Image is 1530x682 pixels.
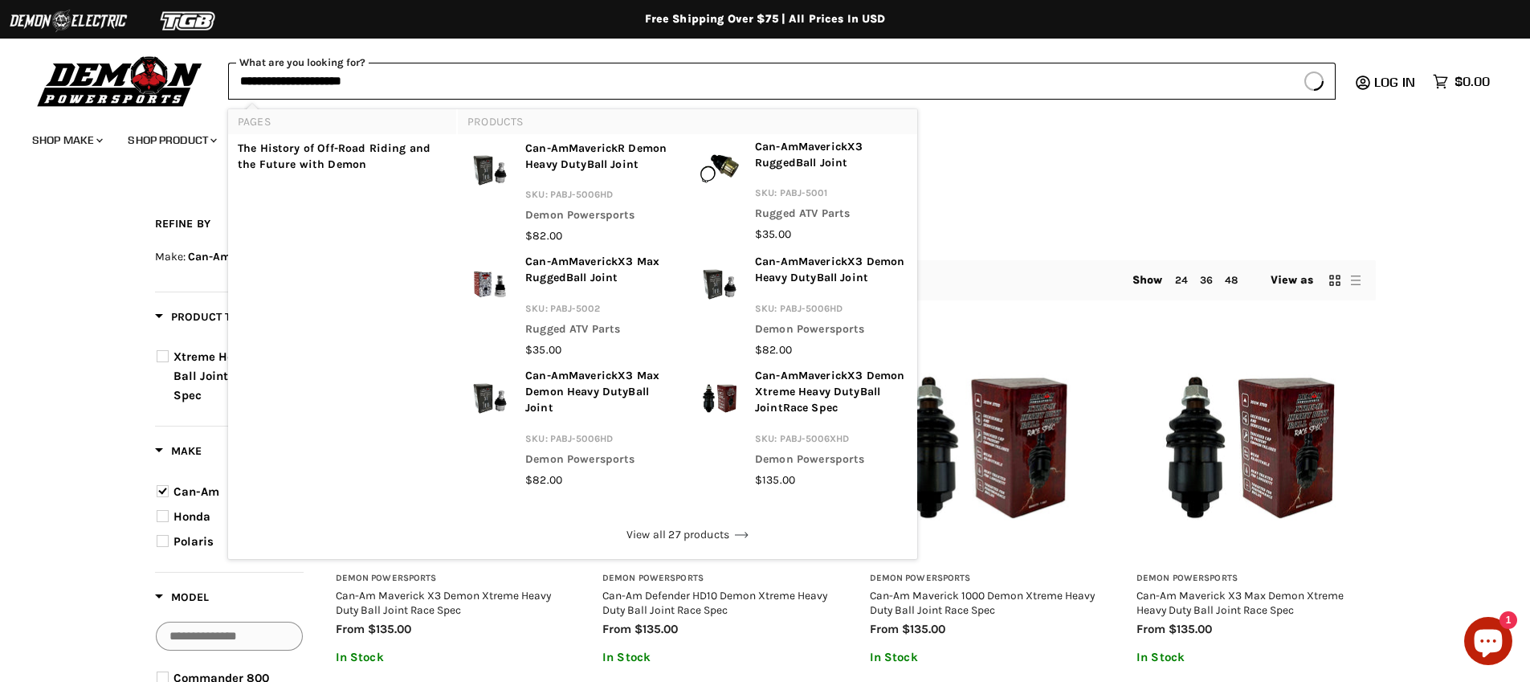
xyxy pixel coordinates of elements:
[1367,75,1425,89] a: Log in
[116,124,226,157] a: Shop Product
[587,157,608,171] b: Ball
[755,451,908,472] p: Demon Powersports
[525,343,561,357] span: $35.00
[1425,70,1498,93] a: $0.00
[687,249,917,363] li: products: Can-Am <b>Maverick</b> X3 Demon Heavy Duty <b>Ball</b> <b>Joint</b>
[697,254,908,358] a: Can-Am <b>Maverick</b> X3 Demon Heavy Duty <b>Ball</b> <b>Joint</b> Can-AmMaverickX3 Demon Heavy ...
[228,63,1336,100] form: Product
[1455,74,1490,89] span: $0.00
[820,156,848,169] b: Joint
[467,518,908,552] div: View All
[155,443,202,464] button: Filter by Make
[467,254,512,313] img: Can-Am <b>Maverick</b> X3 Max Rugged <b>Ball</b> <b>Joint</b>
[870,589,1095,616] a: Can-Am Maverick 1000 Demon Xtreme Heavy Duty Ball Joint Race Spec
[798,255,847,268] b: Maverick
[1293,63,1336,100] button: Search
[467,518,908,552] a: View all 27 products
[610,157,639,171] b: Joint
[870,651,1097,664] p: In Stock
[525,141,678,178] p: Can-Am R Demon Heavy Duty
[155,250,186,263] span: Make:
[156,622,303,651] input: Search Options
[155,590,209,604] span: Model
[840,271,868,284] b: Joint
[155,590,209,610] button: Filter by Model
[467,368,678,488] a: Can-Am <b>Maverick</b> X3 Max Demon Heavy Duty <b>Ball</b> <b>Joint</b> Can-AmMaverickX3 Max Demo...
[798,140,847,153] b: Maverick
[755,227,791,241] span: $35.00
[870,334,1097,562] img: Can-Am Maverick 1000 Demon Xtreme Heavy Duty Ball Joint Race Spec
[1136,573,1364,585] h3: Demon Powersports
[129,6,249,36] img: TGB Logo 2
[697,368,742,427] img: Can-Am <b>Maverick</b> X3 Demon Xtreme Heavy Duty <b>Ball</b> <b>Joint</b> Race Spec
[8,6,129,36] img: Demon Electric Logo 2
[697,368,908,488] a: Can-Am <b>Maverick</b> X3 Demon Xtreme Heavy Duty <b>Ball</b> <b>Joint</b> Race Spec Can-AmMaveri...
[1348,272,1364,288] button: list view
[628,385,649,398] b: Ball
[525,431,678,451] p: SKU: PABJ-5006HD
[228,134,456,179] li: pages: The History of Off-Road Riding and the Future with Demon
[755,431,908,451] p: SKU: PABJ-5006XHD
[1132,273,1163,287] span: Show
[173,534,214,549] span: Polaris
[155,217,210,231] span: Refine By
[755,185,908,206] p: SKU: PABJ-5001
[697,139,742,198] img: Can-Am <b>Maverick</b> X3 Rugged <b>Ball</b> <b>Joint</b>
[336,651,563,664] p: In Stock
[525,300,678,321] p: SKU: PABJ-5002
[188,250,231,263] span: Can-Am
[525,473,562,487] span: $82.00
[1175,274,1188,286] a: 24
[525,207,678,228] p: Demon Powersports
[697,254,742,313] img: Can-Am <b>Maverick</b> X3 Demon Heavy Duty <b>Ball</b> <b>Joint</b>
[155,309,250,329] button: Filter by Product Type
[458,109,917,512] div: Products
[467,141,512,200] img: Can-Am <b>Maverick</b> R Demon Heavy Duty <b>Ball</b> <b>Joint</b>
[755,343,792,357] span: $82.00
[1169,622,1212,636] span: $135.00
[336,622,365,636] span: from
[525,254,678,291] p: Can-Am X3 Max Rugged
[1271,274,1314,287] span: View as
[687,363,917,495] li: products: Can-Am <b>Maverick</b> X3 Demon Xtreme Heavy Duty <b>Ball</b> <b>Joint</b> Race Spec
[20,117,1486,157] ul: Main menu
[602,589,827,616] a: Can-Am Defender HD10 Demon Xtreme Heavy Duty Ball Joint Race Spec
[173,349,284,402] span: Xtreme Heavy Duty Ball Joint Race Spec
[1136,334,1364,562] img: Can-Am Maverick X3 Max Demon Xtreme Heavy Duty Ball Joint Race Spec
[755,401,783,415] b: Joint
[467,141,678,245] a: Can-Am <b>Maverick</b> R Demon Heavy Duty <b>Ball</b> <b>Joint</b> Can-AmMaverickR Demon Heavy Du...
[755,254,908,291] p: Can-Am X3 Demon Heavy Duty
[1225,274,1238,286] a: 48
[1136,589,1344,616] a: Can-Am Maverick X3 Max Demon Xtreme Heavy Duty Ball Joint Race Spec
[569,255,618,268] b: Maverick
[1136,651,1364,664] p: In Stock
[755,206,908,227] p: Rugged ATV Parts
[123,12,1408,27] div: Free Shipping Over $75 | All Prices In USD
[634,622,678,636] span: $135.00
[368,622,411,636] span: $135.00
[228,109,456,179] div: Pages
[1459,617,1517,669] inbox-online-store-chat: Shopify online store chat
[20,124,112,157] a: Shop Make
[525,451,678,472] p: Demon Powersports
[467,254,678,358] a: Can-Am <b>Maverick</b> X3 Max Rugged <b>Ball</b> <b>Joint</b> Can-AmMaverickX3 Max RuggedBall Joi...
[525,229,562,243] span: $82.00
[155,248,304,269] button: Clear filter by Make Can-Am
[228,63,1293,100] input: When autocomplete results are available use up and down arrows to review and enter to select
[870,573,1097,585] h3: Demon Powersports
[755,139,908,176] p: Can-Am X3 Rugged
[755,473,795,487] span: $135.00
[336,589,551,616] a: Can-Am Maverick X3 Demon Xtreme Heavy Duty Ball Joint Race Spec
[228,109,456,134] li: Pages
[155,444,202,458] span: Make
[569,141,618,155] b: Maverick
[458,249,687,363] li: products: Can-Am <b>Maverick</b> X3 Max Rugged <b>Ball</b> <b>Joint</b>
[155,310,250,324] span: Product Type
[569,369,618,382] b: Maverick
[525,368,678,421] p: Can-Am X3 Max Demon Heavy Duty
[173,509,210,524] span: Honda
[860,385,881,398] b: Ball
[796,156,817,169] b: Ball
